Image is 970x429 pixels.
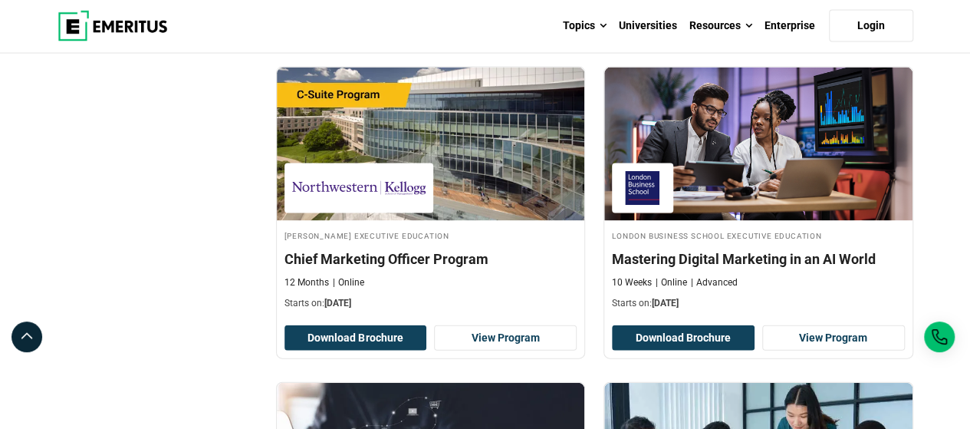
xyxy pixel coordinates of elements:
p: Advanced [691,276,738,289]
span: [DATE] [324,298,351,309]
p: Online [333,276,364,289]
p: Online [656,276,687,289]
p: 10 Weeks [612,276,652,289]
h4: Mastering Digital Marketing in an AI World [612,249,905,269]
h4: Chief Marketing Officer Program [284,249,577,269]
a: View Program [762,325,905,351]
p: Starts on: [284,297,577,310]
p: 12 Months [284,276,329,289]
button: Download Brochure [612,325,755,351]
p: Starts on: [612,297,905,310]
a: Digital Marketing Course by London Business School Executive Education - October 30, 2025 London ... [604,68,912,318]
h4: London Business School Executive Education [612,229,905,242]
a: View Program [434,325,577,351]
button: Download Brochure [284,325,427,351]
img: London Business School Executive Education [620,171,666,206]
a: Digital Marketing Course by Kellogg Executive Education - October 14, 2025 Kellogg Executive Educ... [277,68,585,318]
h4: [PERSON_NAME] Executive Education [284,229,577,242]
img: Mastering Digital Marketing in an AI World | Online Digital Marketing Course [604,68,912,221]
img: Kellogg Executive Education [292,171,426,206]
a: Login [829,10,913,42]
img: Chief Marketing Officer Program | Online Digital Marketing Course [277,68,585,221]
span: [DATE] [652,298,679,309]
